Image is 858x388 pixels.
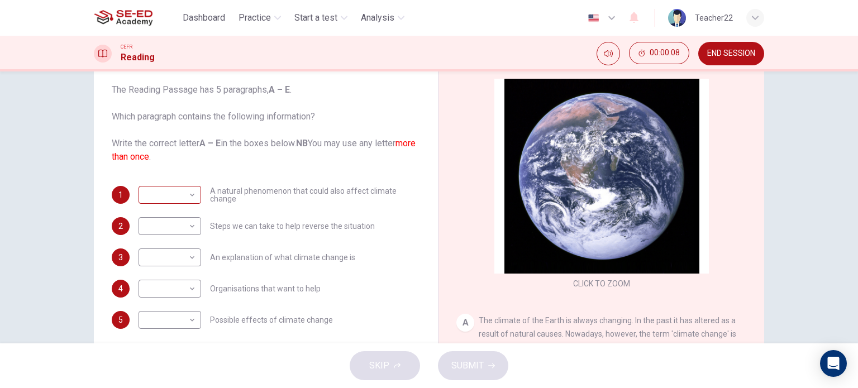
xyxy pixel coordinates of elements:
[707,49,755,58] span: END SESSION
[456,314,474,332] div: A
[294,11,337,25] span: Start a test
[597,42,620,65] div: Mute
[629,42,689,64] button: 00:00:08
[121,51,155,64] h1: Reading
[178,8,230,28] button: Dashboard
[210,187,420,203] span: A natural phenomenon that could also affect climate change
[121,43,132,51] span: CEFR
[239,11,271,25] span: Practice
[94,7,178,29] a: SE-ED Academy logo
[210,316,333,324] span: Possible effects of climate change
[210,253,355,261] span: An explanation of what climate change is
[183,11,225,25] span: Dashboard
[698,42,764,65] button: END SESSION
[361,11,394,25] span: Analysis
[118,191,123,199] span: 1
[668,9,686,27] img: Profile picture
[269,84,290,95] b: A – E
[234,8,285,28] button: Practice
[118,316,123,324] span: 5
[118,285,123,293] span: 4
[118,253,123,261] span: 3
[356,8,409,28] button: Analysis
[650,49,680,58] span: 00:00:08
[112,83,420,164] span: The Reading Passage has 5 paragraphs, . Which paragraph contains the following information? Write...
[296,138,308,149] b: NB
[94,7,152,29] img: SE-ED Academy logo
[210,222,375,230] span: Steps we can take to help reverse the situation
[587,14,600,22] img: en
[629,42,689,65] div: Hide
[695,11,733,25] div: Teacher22
[199,138,221,149] b: A – E
[118,222,123,230] span: 2
[290,8,352,28] button: Start a test
[820,350,847,377] div: Open Intercom Messenger
[210,285,321,293] span: Organisations that want to help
